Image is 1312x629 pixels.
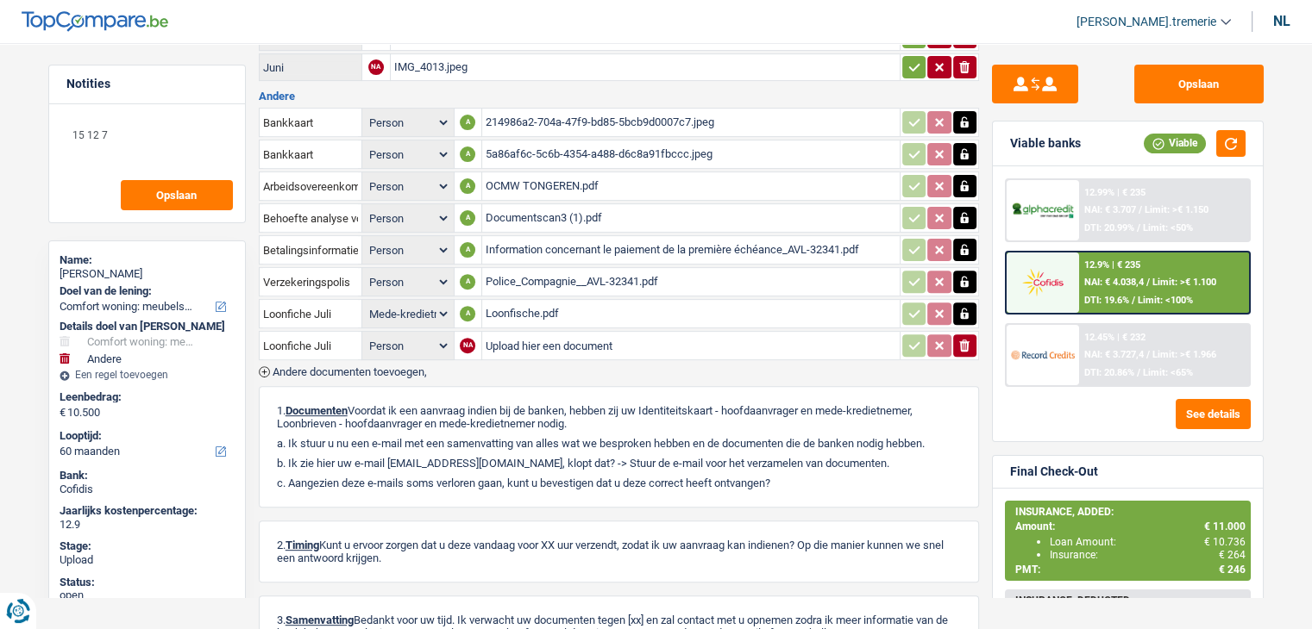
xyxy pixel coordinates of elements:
img: TopCompare Logo [22,11,168,32]
span: / [1139,204,1142,215]
div: Jaarlijks kostenpercentage: [60,504,235,518]
p: 1. Voordat ik een aanvraag indien bij de banken, hebben zij uw Identiteitskaart - hoofdaanvrager ... [277,404,961,430]
span: € 264 [1219,549,1246,561]
span: Timing [286,539,319,551]
div: A [460,146,475,162]
span: € 11.000 [1204,520,1246,532]
div: Status: [60,576,235,589]
div: Loonfische.pdf [486,301,896,327]
div: Information concernant le paiement de la première échéance_AVL-32341.pdf [486,237,896,263]
div: Viable [1144,134,1206,153]
span: Limit: <100% [1138,295,1193,306]
span: € [60,406,66,420]
p: a. Ik stuur u nu een e-mail met een samenvatting van alles wat we besproken hebben en de document... [277,437,961,450]
div: nl [1273,13,1290,29]
span: DTI: 19.6% [1084,295,1129,306]
div: 12.9% | € 235 [1084,259,1140,271]
a: [PERSON_NAME].tremerie [1063,8,1231,36]
div: Cofidis [60,483,235,496]
div: Stage: [60,539,235,553]
div: NA [460,338,475,353]
span: Limit: >€ 1.966 [1152,349,1216,360]
div: OCMW TONGEREN.pdf [486,173,896,199]
div: Documentscan3 (1).pdf [486,205,896,231]
div: 5a86af6c-5c6b-4354-a488-d6c8a91fbccc.jpeg [486,141,896,167]
div: Details doel van [PERSON_NAME] [60,320,235,333]
span: / [1146,277,1150,288]
div: PMT: [1015,564,1246,576]
div: 12.99% | € 235 [1084,187,1146,198]
span: NAI: € 3.727,4 [1084,349,1144,360]
div: Viable banks [1010,136,1081,151]
span: Documenten [286,404,348,417]
div: Upload [60,553,235,567]
div: NA [368,59,384,75]
span: Samenvatting [286,613,354,626]
div: Police_Compagnie__AVL-32341.pdf [486,269,896,295]
p: b. Ik zie hier uw e-mail [EMAIL_ADDRESS][DOMAIN_NAME], klopt dat? -> Stuur de e-mail voor het ver... [277,457,961,470]
div: Een regel toevoegen [60,369,235,381]
span: NAI: € 3.707 [1084,204,1136,215]
div: 214986a2-704a-47f9-bd85-5bcb9d0007c7.jpeg [486,109,896,135]
button: Opslaan [1134,65,1264,103]
span: Opslaan [156,190,197,201]
div: Amount: [1015,520,1246,532]
div: A [460,274,475,290]
div: Bank: [60,469,235,483]
div: Loan Amount: [1050,536,1246,548]
div: INSURANCE, ADDED: [1015,506,1246,518]
div: Juni [263,61,358,74]
img: Alphacredit [1011,201,1075,221]
span: € 10.736 [1204,536,1246,548]
button: Andere documenten toevoegen, [259,366,427,377]
span: Limit: >€ 1.100 [1152,277,1216,288]
p: c. Aangezien deze e-mails soms verloren gaan, kunt u bevestigen dat u deze correct heeft ontvangen? [277,476,961,489]
span: Andere documenten toevoegen, [273,366,427,377]
span: / [1137,222,1140,234]
span: DTI: 20.99% [1084,222,1134,234]
div: open [60,589,235,602]
div: [PERSON_NAME] [60,267,235,281]
span: Limit: <65% [1143,367,1193,378]
div: A [460,242,475,258]
h5: Notities [66,77,228,91]
div: A [460,178,475,194]
span: / [1132,295,1135,306]
span: Limit: >€ 1.150 [1145,204,1208,215]
div: Name: [60,253,235,267]
button: See details [1176,399,1251,429]
div: A [460,306,475,321]
img: Cofidis [1011,266,1075,298]
div: 12.45% | € 232 [1084,332,1146,343]
label: Doel van de lening: [60,284,231,298]
div: A [460,115,475,130]
label: Leenbedrag: [60,390,231,404]
div: Insurance: [1050,549,1246,561]
p: 2. Kunt u ervoor zorgen dat u deze vandaag voor XX uur verzendt, zodat ik uw aanvraag kan indiene... [277,539,961,564]
img: Record Credits [1011,339,1075,371]
div: 12.9 [60,518,235,532]
span: Limit: <50% [1143,222,1193,234]
span: / [1146,349,1150,360]
div: Final Check-Out [1010,464,1098,479]
div: IMG_4013.jpeg [394,54,896,80]
span: [PERSON_NAME].tremerie [1077,15,1216,29]
span: DTI: 20.86% [1084,367,1134,378]
button: Opslaan [121,180,233,210]
span: € 246 [1219,564,1246,576]
div: A [460,210,475,226]
span: NAI: € 4.038,4 [1084,277,1144,288]
div: INSURANCE, DEDUCTED: [1015,595,1246,607]
label: Looptijd: [60,429,231,443]
span: / [1137,367,1140,378]
h3: Andere [259,90,979,102]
